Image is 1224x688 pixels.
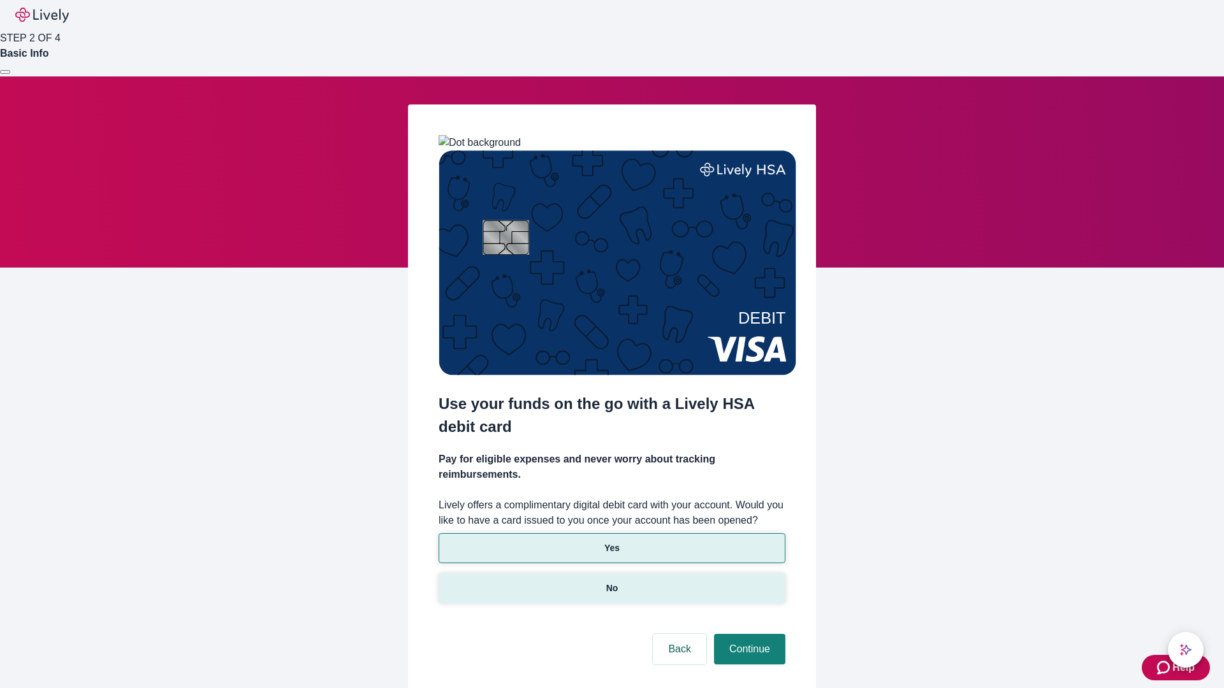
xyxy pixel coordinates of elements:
[439,573,785,603] button: No
[1168,632,1204,668] button: chat
[1142,655,1210,680] button: Zendesk support iconHelp
[1157,660,1172,675] svg: Zendesk support icon
[439,452,785,482] h4: Pay for eligible expenses and never worry about tracking reimbursements.
[714,634,785,664] button: Continue
[1172,660,1195,675] span: Help
[1179,643,1192,656] svg: Lively AI Assistant
[653,634,706,664] button: Back
[439,135,521,150] img: Dot background
[606,582,618,595] p: No
[439,498,785,528] label: Lively offers a complimentary digital debit card with your account. Would you like to have a card...
[15,8,69,23] img: Lively
[439,392,785,438] h2: Use your funds on the go with a Lively HSA debit card
[439,533,785,563] button: Yes
[604,541,620,555] p: Yes
[439,150,796,375] img: Debit card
